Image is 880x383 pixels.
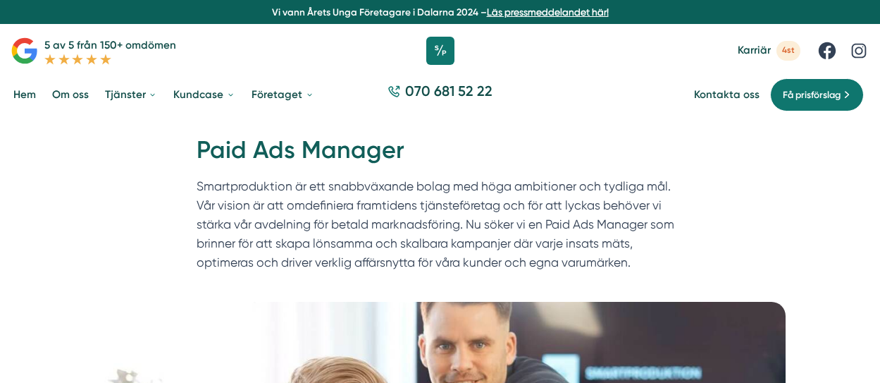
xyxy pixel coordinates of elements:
[11,78,39,113] a: Hem
[770,78,864,111] a: Få prisförslag
[783,87,841,102] span: Få prisförslag
[6,6,875,19] p: Vi vann Årets Unga Företagare i Dalarna 2024 –
[44,37,176,54] p: 5 av 5 från 150+ omdömen
[102,78,160,113] a: Tjänster
[738,44,771,57] span: Karriär
[49,78,92,113] a: Om oss
[405,82,492,102] span: 070 681 52 22
[738,41,800,60] a: Karriär 4st
[197,177,684,279] p: Smartproduktion är ett snabbväxande bolag med höga ambitioner och tydliga mål. Vår vision är att ...
[776,41,800,60] span: 4st
[171,78,237,113] a: Kundcase
[694,88,760,102] a: Kontakta oss
[249,78,316,113] a: Företaget
[382,82,498,109] a: 070 681 52 22
[197,134,684,177] h1: Paid Ads Manager
[487,6,609,18] a: Läs pressmeddelandet här!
